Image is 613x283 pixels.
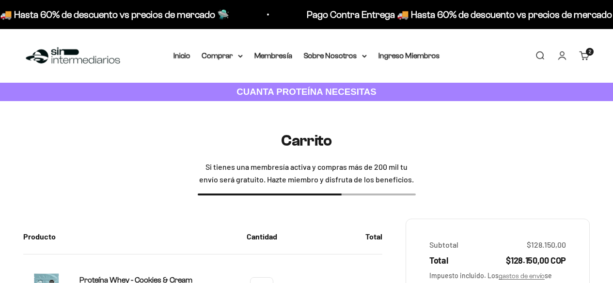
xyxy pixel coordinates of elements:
[23,219,239,254] th: Producto
[429,254,448,267] span: Total
[239,219,285,254] th: Cantidad
[506,254,566,267] span: $128.150,00 COP
[281,132,332,149] h1: Carrito
[236,87,377,97] strong: CUANTA PROTEÍNA NECESITAS
[304,49,367,62] summary: Sobre Nosotros
[589,49,591,54] span: 2
[254,51,292,60] a: Membresía
[429,238,458,251] span: Subtotal
[527,238,566,251] span: $128.150,00
[173,51,190,60] a: Inicio
[198,161,416,185] span: Si tienes una membresía activa y compras más de 200 mil tu envío será gratuito. Hazte miembro y d...
[378,51,440,60] a: Ingreso Miembros
[202,49,243,62] summary: Comprar
[277,7,597,22] p: Pago Contra Entrega 🚚 Hasta 60% de descuento vs precios de mercado 🛸
[285,219,382,254] th: Total
[499,272,545,280] a: gastos de envío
